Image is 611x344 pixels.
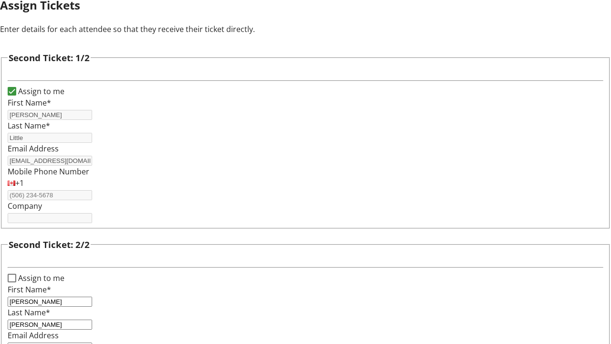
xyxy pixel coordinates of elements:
h3: Second Ticket: 2/2 [9,238,90,251]
label: Email Address [8,143,59,154]
label: Last Name* [8,307,50,318]
label: Mobile Phone Number [8,166,89,177]
input: (506) 234-5678 [8,190,92,200]
label: Last Name* [8,120,50,131]
label: First Name* [8,97,51,108]
label: Assign to me [16,86,64,97]
h3: Second Ticket: 1/2 [9,51,90,64]
label: Company [8,201,42,211]
label: First Name* [8,284,51,295]
label: Assign to me [16,272,64,284]
label: Email Address [8,330,59,341]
